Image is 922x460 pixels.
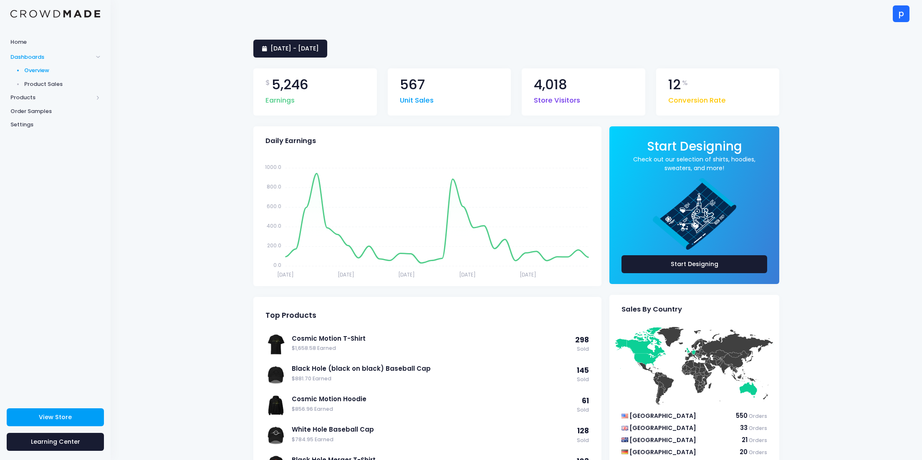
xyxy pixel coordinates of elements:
span: Order Samples [10,107,100,116]
span: Earnings [265,91,295,106]
tspan: [DATE] [398,271,415,278]
span: % [682,78,688,88]
span: [GEOGRAPHIC_DATA] [629,448,696,456]
span: 12 [668,78,681,92]
span: Orders [749,412,767,420]
span: Product Sales [24,80,101,88]
a: Check out our selection of shirts, hoodies, sweaters, and more! [621,155,767,173]
span: Orders [749,425,767,432]
span: Daily Earnings [265,137,316,145]
span: 20 [740,447,748,456]
tspan: 600.0 [267,202,281,209]
tspan: 0.0 [273,261,281,268]
span: 567 [400,78,425,92]
tspan: 200.0 [267,241,281,249]
span: Sold [577,406,589,414]
span: 4,018 [534,78,567,92]
a: White Hole Baseball Cap [292,425,573,434]
span: Home [10,38,100,46]
span: 550 [736,411,748,420]
tspan: [DATE] [277,271,294,278]
tspan: [DATE] [459,271,476,278]
span: [DATE] - [DATE] [270,44,319,53]
span: $881.70 Earned [292,375,573,383]
span: Orders [749,449,767,456]
span: 5,246 [272,78,308,92]
span: Settings [10,121,100,129]
span: 298 [575,335,589,345]
span: [GEOGRAPHIC_DATA] [629,436,696,444]
span: Orders [749,437,767,444]
span: Sold [575,345,589,353]
a: Cosmic Motion Hoodie [292,395,573,404]
a: Black Hole (black on black) Baseball Cap [292,364,573,373]
span: View Store [39,413,72,421]
a: View Store [7,408,104,426]
span: Sales By Country [621,305,682,314]
div: p [893,5,909,22]
span: Overview [24,66,101,75]
span: Store Visitors [534,91,580,106]
span: $1,658.58 Earned [292,344,571,352]
span: Dashboards [10,53,93,61]
span: 145 [577,365,589,375]
a: Learning Center [7,433,104,451]
span: Conversion Rate [668,91,726,106]
span: Sold [577,437,589,445]
span: $784.95 Earned [292,436,573,444]
a: Start Designing [647,145,742,153]
img: Logo [10,10,100,18]
span: Top Products [265,311,316,320]
span: [GEOGRAPHIC_DATA] [629,424,696,432]
span: Sold [577,376,589,384]
tspan: [DATE] [338,271,354,278]
span: Unit Sales [400,91,434,106]
span: 33 [740,423,748,432]
span: Products [10,93,93,102]
span: $856.96 Earned [292,405,573,413]
tspan: [DATE] [520,271,536,278]
a: [DATE] - [DATE] [253,40,327,58]
tspan: 1000.0 [265,163,281,170]
a: Cosmic Motion T-Shirt [292,334,571,343]
span: [GEOGRAPHIC_DATA] [629,412,696,420]
span: Start Designing [647,138,742,155]
span: Learning Center [31,437,80,446]
span: 128 [577,426,589,436]
span: 21 [742,435,748,444]
span: $ [265,78,270,88]
tspan: 400.0 [267,222,281,229]
tspan: 800.0 [267,183,281,190]
a: Start Designing [621,255,767,273]
span: 61 [582,396,589,406]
